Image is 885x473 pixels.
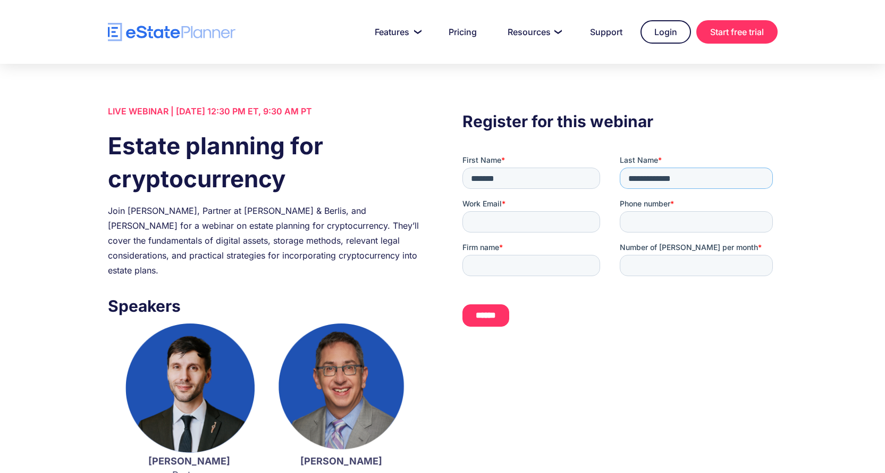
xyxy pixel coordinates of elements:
h1: Estate planning for cryptocurrency [108,129,423,195]
a: Start free trial [696,20,778,44]
a: Support [577,21,635,43]
a: Pricing [436,21,490,43]
strong: [PERSON_NAME] [148,455,230,467]
div: Join [PERSON_NAME], Partner at [PERSON_NAME] & Berlis, and [PERSON_NAME] for a webinar on estate ... [108,203,423,278]
h3: Speakers [108,294,423,318]
a: home [108,23,235,42]
div: LIVE WEBINAR | [DATE] 12:30 PM ET, 9:30 AM PT [108,104,423,119]
h3: Register for this webinar [462,109,777,134]
a: Login [640,20,691,44]
a: Resources [495,21,572,43]
iframe: Form 0 [462,155,777,336]
a: Features [362,21,431,43]
strong: [PERSON_NAME] [300,455,382,467]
